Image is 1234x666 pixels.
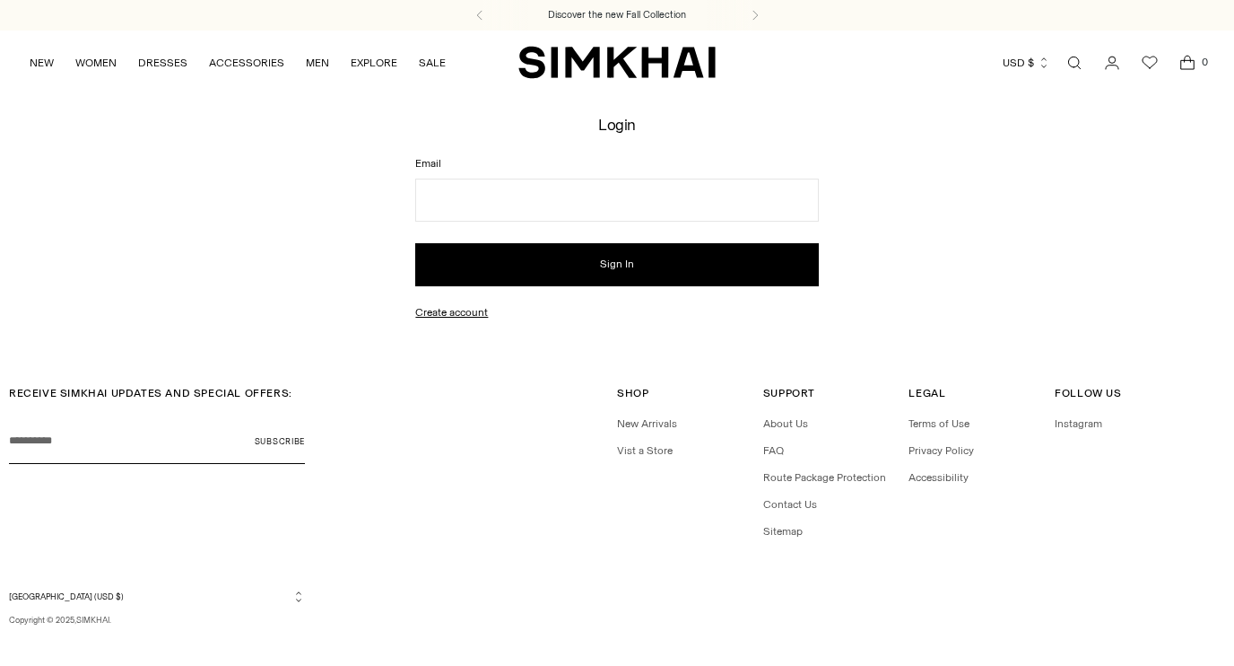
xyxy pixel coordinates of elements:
[30,43,54,83] a: NEW
[419,43,446,83] a: SALE
[9,387,292,399] span: RECEIVE SIMKHAI UPDATES AND SPECIAL OFFERS:
[351,43,397,83] a: EXPLORE
[1169,45,1205,81] a: Open cart modal
[518,45,716,80] a: SIMKHAI
[1055,387,1121,399] span: Follow Us
[763,444,784,457] a: FAQ
[255,419,305,464] button: Subscribe
[598,116,636,133] h1: Login
[617,444,673,457] a: Vist a Store
[548,8,686,22] a: Discover the new Fall Collection
[9,614,305,627] p: Copyright © 2025, .
[908,471,969,484] a: Accessibility
[763,387,815,399] span: Support
[138,43,187,83] a: DRESSES
[617,417,677,430] a: New Arrivals
[1055,417,1102,430] a: Instagram
[908,387,945,399] span: Legal
[75,43,117,83] a: WOMEN
[1132,45,1168,81] a: Wishlist
[415,155,818,171] label: Email
[908,444,974,457] a: Privacy Policy
[763,498,817,511] a: Contact Us
[1056,45,1092,81] a: Open search modal
[763,471,886,484] a: Route Package Protection
[763,417,808,430] a: About Us
[9,590,305,603] button: [GEOGRAPHIC_DATA] (USD $)
[763,525,803,538] a: Sitemap
[1196,54,1212,70] span: 0
[617,387,648,399] span: Shop
[415,243,818,286] button: Sign In
[908,417,969,430] a: Terms of Use
[76,615,109,625] a: SIMKHAI
[209,43,284,83] a: ACCESSORIES
[415,306,488,319] a: Create account
[1003,43,1050,83] button: USD $
[306,43,329,83] a: MEN
[1094,45,1130,81] a: Go to the account page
